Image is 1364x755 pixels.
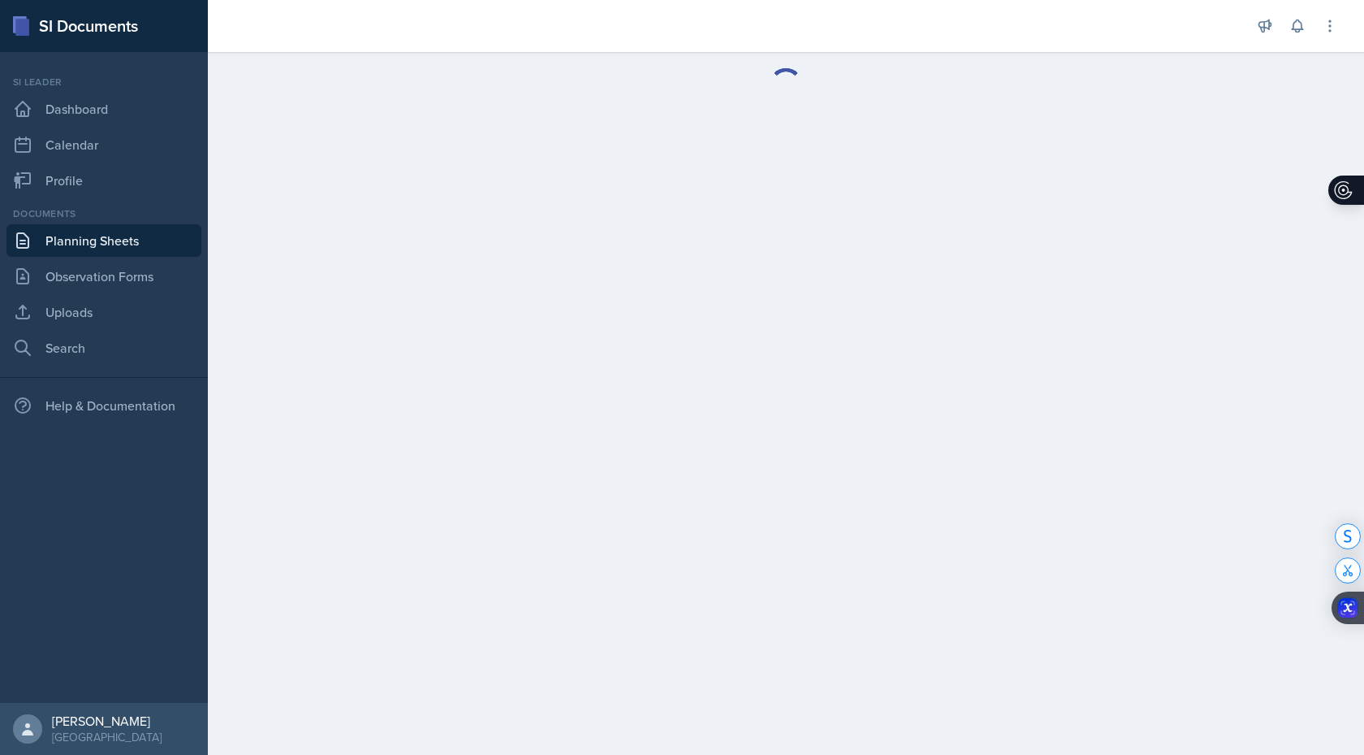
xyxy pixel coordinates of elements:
[6,224,201,257] a: Planning Sheets
[6,260,201,293] a: Observation Forms
[52,729,162,745] div: [GEOGRAPHIC_DATA]
[6,296,201,328] a: Uploads
[6,389,201,422] div: Help & Documentation
[6,206,201,221] div: Documents
[6,128,201,161] a: Calendar
[6,93,201,125] a: Dashboard
[6,332,201,364] a: Search
[52,713,162,729] div: [PERSON_NAME]
[6,75,201,89] div: Si leader
[6,164,201,197] a: Profile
